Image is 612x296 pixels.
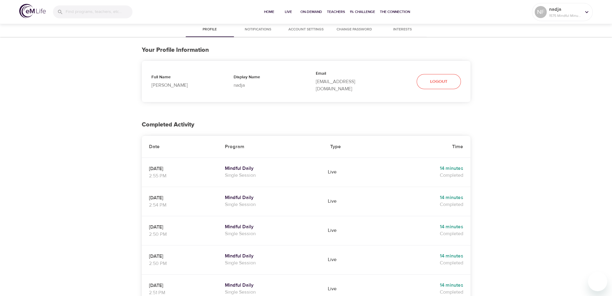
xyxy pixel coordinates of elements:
span: Logout [430,78,447,86]
th: Type [323,136,382,158]
img: logo [19,4,46,18]
iframe: Button to launch messaging window [588,272,607,291]
p: Single Session [225,230,316,237]
p: [DATE] [149,194,210,201]
h5: 14 minutes [389,195,463,201]
td: Live [323,216,382,245]
p: Email [316,70,379,78]
p: 2:55 PM [149,172,210,179]
span: The Connection [380,9,410,15]
td: Live [323,187,382,216]
p: Completed [389,172,463,179]
p: [DATE] [149,223,210,231]
p: Single Session [225,288,316,296]
p: Completed [389,288,463,296]
p: [DATE] [149,165,210,172]
a: Mindful Daily [225,253,316,259]
p: Single Session [225,201,316,208]
h5: 14 minutes [389,282,463,288]
a: Mindful Daily [225,165,316,172]
h2: Completed Activity [142,121,471,128]
div: NF [535,6,547,18]
h5: 14 minutes [389,253,463,259]
p: Completed [389,230,463,237]
span: Change Password [334,26,375,33]
span: Notifications [238,26,278,33]
p: 2:50 PM [149,260,210,267]
p: Display Name [234,74,297,82]
th: Program [218,136,323,158]
h5: 14 minutes [389,165,463,172]
span: Teachers [327,9,345,15]
p: nadja [549,6,581,13]
a: Mindful Daily [225,195,316,201]
span: Profile [189,26,230,33]
a: Mindful Daily [225,282,316,288]
input: Find programs, teachers, etc... [66,5,132,18]
span: Account Settings [286,26,327,33]
th: Time [382,136,471,158]
p: Full Name [151,74,214,82]
p: 1575 Mindful Minutes [549,13,581,18]
p: Single Session [225,172,316,179]
p: nadja [234,82,297,89]
a: Mindful Daily [225,224,316,230]
span: On-Demand [300,9,322,15]
td: Live [323,157,382,187]
p: 2:54 PM [149,201,210,209]
td: Live [323,245,382,274]
p: 2:50 PM [149,231,210,238]
p: [PERSON_NAME] [151,82,214,89]
p: Single Session [225,259,316,266]
th: Date [142,136,218,158]
p: [DATE] [149,282,210,289]
h3: Your Profile Information [142,47,471,54]
span: Interests [382,26,423,33]
h5: 14 minutes [389,224,463,230]
p: [EMAIL_ADDRESS][DOMAIN_NAME] [316,78,379,92]
p: Completed [389,259,463,266]
span: Home [262,9,276,15]
button: Logout [417,74,461,89]
span: 1% Challenge [350,9,375,15]
p: [DATE] [149,253,210,260]
p: Completed [389,201,463,208]
span: Live [281,9,296,15]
